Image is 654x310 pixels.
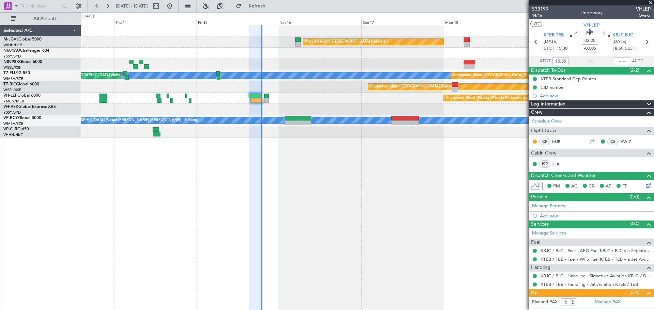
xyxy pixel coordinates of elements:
[3,127,29,131] a: VP-CJRG-650
[532,13,548,18] span: 14/16
[607,138,619,145] div: CS
[3,127,17,131] span: VP-CJR
[540,58,551,65] span: ATOT
[632,58,643,65] span: ALDT
[3,94,41,98] a: VH-LEPGlobal 6000
[531,127,556,135] span: Flight Crew
[3,110,21,115] a: YSSY/SYD
[531,149,557,157] span: Cabin Crew
[3,94,17,98] span: VH-LEP
[636,5,651,13] span: VHLEP
[531,193,547,201] span: Permits
[531,239,540,246] span: Fuel
[612,32,633,39] span: KBJC BJC
[21,1,60,11] input: Trip Number
[3,76,24,81] a: WMSA/SZB
[625,45,636,52] span: ELDT
[446,93,530,103] div: Unplanned Maint Wichita (Wichita Mid-continent)
[444,19,526,25] div: Mon 18
[612,38,626,45] span: [DATE]
[3,105,18,109] span: VH-VSK
[233,1,274,12] button: Refresh
[580,9,603,16] div: Underway
[544,38,558,45] span: [DATE]
[531,100,565,108] span: Leg Information
[606,183,611,190] span: AF
[532,118,562,125] a: Schedule Crew
[612,45,623,52] span: 18:50
[539,160,550,168] div: ISP
[370,82,455,92] div: Unplanned Maint [GEOGRAPHIC_DATA] (Seletar)
[589,183,594,190] span: CR
[629,220,639,227] span: (4/4)
[539,138,550,145] div: CP
[541,256,651,262] a: KTEB / TEB - Fuel - WFS Fuel KTEB / TEB via Jet Aviation (EJ Asia Only)
[3,132,24,137] a: VHHH/HKG
[305,37,385,47] div: Planned Maint [GEOGRAPHIC_DATA] (Seletar)
[629,67,639,74] span: (2/2)
[532,203,565,210] a: Manage Permits
[243,4,271,9] span: Refresh
[3,121,24,126] a: WMSA/SZB
[527,19,609,25] div: Tue 19
[636,13,651,18] span: Owner
[552,57,569,65] input: --:--
[3,54,21,59] a: YSSY/SYD
[541,84,565,90] div: CID number
[531,264,550,272] span: Handling
[541,76,596,82] div: KTEB Standard Dep Routes
[595,299,621,306] a: Manage PAX
[629,289,639,296] span: (0/6)
[540,93,651,99] div: Add new
[279,19,361,25] div: Sat 16
[3,60,19,64] span: N8998K
[3,60,42,64] a: N8998KGlobal 6000
[33,115,198,126] div: [PERSON_NAME] [GEOGRAPHIC_DATA] (Sultan [PERSON_NAME] [PERSON_NAME] - Subang)
[7,13,74,24] button: All Aircraft
[3,116,41,120] a: VP-BCYGlobal 5000
[18,16,72,21] span: All Aircraft
[553,183,560,190] span: PM
[3,116,18,120] span: VP-BCY
[583,21,599,29] span: VH-LEP
[3,87,21,93] a: WSSL/XSP
[3,99,24,104] a: YMEN/MEB
[544,32,564,39] span: KTEB TEB
[571,183,577,190] span: AC
[82,14,94,19] div: [DATE]
[453,70,616,81] div: Unplanned Maint [GEOGRAPHIC_DATA] (Sultan [PERSON_NAME] [PERSON_NAME] - Subang)
[531,289,539,297] span: Pax
[3,37,42,42] a: M-JGVJGlobal 5000
[3,82,39,86] a: T7-RICGlobal 6000
[552,161,567,167] a: ZOE
[531,67,565,75] span: Dispatch To-Dos
[620,138,636,145] a: HWIG
[629,193,639,200] span: (0/0)
[552,138,567,145] a: MJE
[531,109,543,116] span: Crew
[3,49,49,53] a: N604AUChallenger 604
[530,21,542,27] button: UTC
[532,299,558,306] label: Planned PAX
[3,65,21,70] a: WSSL/XSP
[114,19,197,25] div: Thu 14
[531,172,596,180] span: Dispatch Checks and Weather
[361,19,444,25] div: Sun 17
[622,183,627,190] span: FP
[532,230,566,237] a: Manage Services
[3,71,18,75] span: T7-ELLY
[197,19,279,25] div: Fri 15
[3,71,30,75] a: T7-ELLYG-550
[614,57,630,65] input: --:--
[532,5,548,13] span: 533199
[116,3,148,9] span: [DATE] - [DATE]
[557,45,567,52] span: 15:30
[3,49,20,53] span: N604AU
[540,213,651,219] div: Add new
[3,82,16,86] span: T7-RIC
[3,105,56,109] a: VH-VSKGlobal Express XRS
[544,45,555,52] span: ETOT
[585,37,595,44] span: 03:20
[3,43,22,48] a: WIHH/HLP
[531,221,549,228] span: Services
